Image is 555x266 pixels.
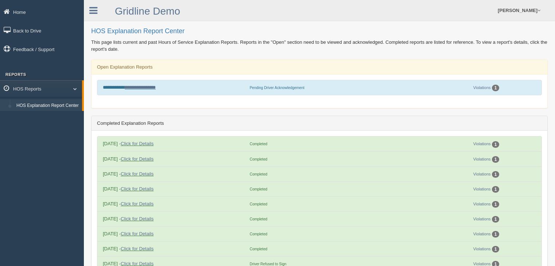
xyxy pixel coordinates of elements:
[121,141,154,146] a: Click for Details
[492,216,500,223] div: 1
[121,246,154,251] a: Click for Details
[121,156,154,162] a: Click for Details
[92,60,547,74] div: Open Explanation Reports
[250,86,304,90] span: Pending Driver Acknowledgement
[99,185,246,192] div: [DATE] -
[250,202,267,206] span: Completed
[99,230,246,237] div: [DATE] -
[492,201,500,208] div: 1
[492,171,500,178] div: 1
[473,142,491,146] a: Violations
[473,202,491,206] a: Violations
[250,217,267,221] span: Completed
[492,246,500,252] div: 1
[250,247,267,251] span: Completed
[492,186,500,193] div: 1
[99,215,246,222] div: [DATE] -
[473,85,491,90] a: Violations
[121,231,154,236] a: Click for Details
[250,187,267,191] span: Completed
[250,157,267,161] span: Completed
[121,171,154,177] a: Click for Details
[492,231,500,238] div: 1
[473,217,491,221] a: Violations
[121,201,154,207] a: Click for Details
[99,140,246,147] div: [DATE] -
[250,232,267,236] span: Completed
[99,170,246,177] div: [DATE] -
[473,172,491,176] a: Violations
[473,157,491,161] a: Violations
[473,187,491,191] a: Violations
[473,262,491,266] a: Violations
[121,186,154,192] a: Click for Details
[99,245,246,252] div: [DATE] -
[473,247,491,251] a: Violations
[13,99,82,112] a: HOS Explanation Report Center
[92,116,547,131] div: Completed Explanation Reports
[99,155,246,162] div: [DATE] -
[250,172,267,176] span: Completed
[99,200,246,207] div: [DATE] -
[473,232,491,236] a: Violations
[492,156,500,163] div: 1
[250,262,287,266] span: Driver Refused to Sign
[250,142,267,146] span: Completed
[115,5,180,17] a: Gridline Demo
[492,85,500,91] div: 1
[121,216,154,221] a: Click for Details
[492,141,500,148] div: 1
[91,28,548,35] h2: HOS Explanation Report Center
